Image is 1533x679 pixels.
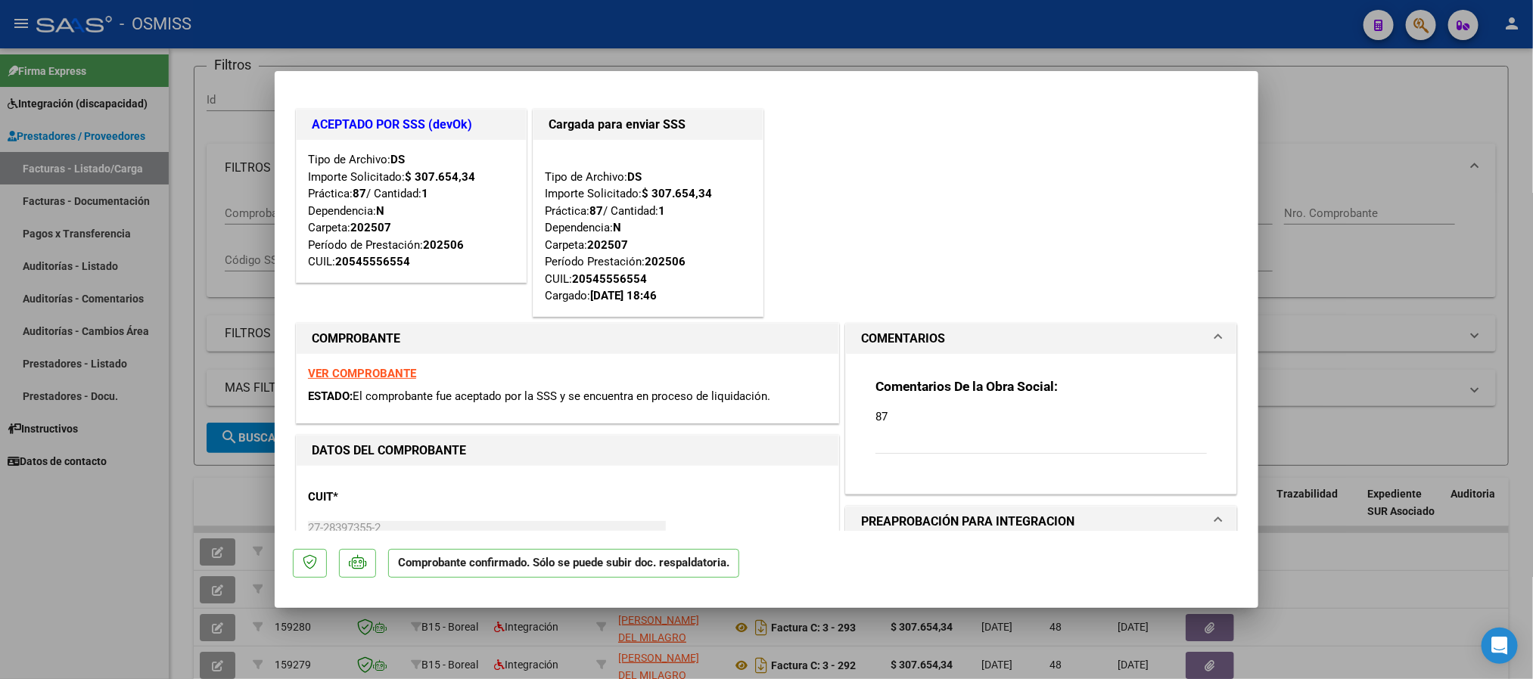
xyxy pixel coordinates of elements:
mat-expansion-panel-header: PREAPROBACIÓN PARA INTEGRACION [846,507,1236,537]
strong: $ 307.654,34 [642,187,712,200]
strong: $ 307.654,34 [405,170,475,184]
h1: ACEPTADO POR SSS (devOk) [312,116,511,134]
strong: N [613,221,621,234]
strong: N [376,204,384,218]
p: Comprobante confirmado. Sólo se puede subir doc. respaldatoria. [388,549,739,578]
span: ESTADO: [308,389,353,403]
h1: PREAPROBACIÓN PARA INTEGRACION [861,513,1074,531]
p: 87 [875,408,1207,425]
strong: DS [627,170,642,184]
h1: Cargada para enviar SSS [549,116,748,134]
a: VER COMPROBANTE [308,367,416,380]
strong: 202506 [423,238,464,252]
mat-expansion-panel-header: COMENTARIOS [846,324,1236,354]
p: CUIT [308,488,464,506]
strong: DS [390,153,405,166]
div: 20545556554 [335,253,410,271]
strong: 202507 [587,238,628,252]
div: Tipo de Archivo: Importe Solicitado: Práctica: / Cantidad: Dependencia: Carpeta: Período de Prest... [308,151,515,271]
strong: Comentarios De la Obra Social: [875,379,1058,394]
strong: 87 [589,204,603,218]
strong: COMPROBANTE [312,331,400,346]
strong: 202506 [645,255,686,268]
div: Tipo de Archivo: Importe Solicitado: Práctica: / Cantidad: Dependencia: Carpeta: Período Prestaci... [545,151,751,305]
strong: 202507 [350,221,391,234]
h1: COMENTARIOS [861,330,945,348]
strong: 1 [421,187,428,200]
strong: DATOS DEL COMPROBANTE [312,443,466,457]
div: Open Intercom Messenger [1482,628,1518,664]
div: COMENTARIOS [846,354,1236,494]
span: El comprobante fue aceptado por la SSS y se encuentra en proceso de liquidación. [353,389,770,403]
strong: 1 [658,204,665,218]
strong: 87 [353,187,366,200]
div: 20545556554 [572,271,647,288]
strong: [DATE] 18:46 [590,289,657,302]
